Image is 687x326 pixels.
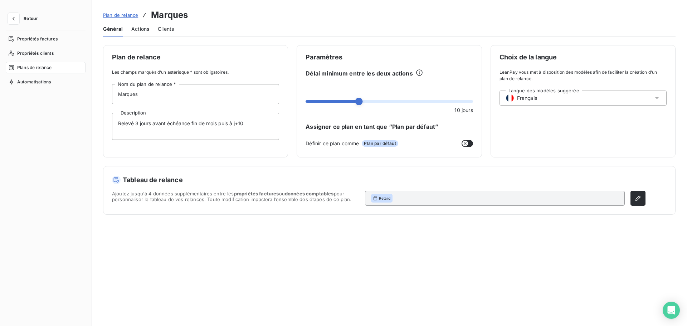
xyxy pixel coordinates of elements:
[454,106,473,114] span: 10 jours
[24,16,38,21] span: Retour
[362,140,398,147] span: Plan par défaut
[131,25,149,33] span: Actions
[306,54,473,60] span: Paramètres
[306,122,473,131] span: Assigner ce plan en tant que “Plan par défaut”
[6,33,86,45] a: Propriétés factures
[6,76,86,88] a: Automatisations
[17,79,51,85] span: Automatisations
[151,9,188,21] h3: Marques
[17,36,58,42] span: Propriétés factures
[500,69,667,82] span: LeanPay vous met à disposition des modèles afin de faciliter la création d’un plan de relance.
[17,50,54,57] span: Propriétés clients
[285,191,334,196] span: données comptables
[112,54,279,60] span: Plan de relance
[112,113,279,140] textarea: Relevé 3 jours avant échéance fin de mois puis à j+10
[6,48,86,59] a: Propriétés clients
[500,54,667,60] span: Choix de la langue
[234,191,279,196] span: propriétés factures
[103,11,138,19] a: Plan de relance
[379,196,390,201] span: Retard
[306,69,413,78] span: Délai minimum entre les deux actions
[6,13,44,24] button: Retour
[103,12,138,18] span: Plan de relance
[517,94,537,102] span: Français
[306,140,359,147] span: Définir ce plan comme
[17,64,52,71] span: Plans de relance
[663,302,680,319] div: Open Intercom Messenger
[103,25,123,33] span: Général
[112,191,359,206] span: Ajoutez jusqu'à 4 données supplémentaires entre les ou pour personnaliser le tableau de vos relan...
[158,25,174,33] span: Clients
[112,69,279,76] span: Les champs marqués d’un astérisque * sont obligatoires.
[112,175,645,185] h5: Tableau de relance
[112,84,279,104] input: placeholder
[6,62,86,73] a: Plans de relance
